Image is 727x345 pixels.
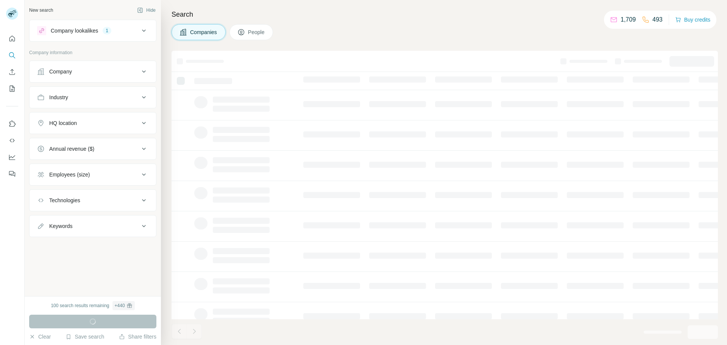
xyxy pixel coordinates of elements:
[49,145,94,153] div: Annual revenue ($)
[66,333,104,340] button: Save search
[132,5,161,16] button: Hide
[30,191,156,209] button: Technologies
[652,15,663,24] p: 493
[29,333,51,340] button: Clear
[190,28,218,36] span: Companies
[30,88,156,106] button: Industry
[675,14,710,25] button: Buy credits
[6,167,18,181] button: Feedback
[6,32,18,45] button: Quick start
[51,27,98,34] div: Company lookalikes
[621,15,636,24] p: 1,709
[103,27,111,34] div: 1
[29,7,53,14] div: New search
[119,333,156,340] button: Share filters
[30,114,156,132] button: HQ location
[49,222,72,230] div: Keywords
[172,9,718,20] h4: Search
[49,68,72,75] div: Company
[49,171,90,178] div: Employees (size)
[6,117,18,131] button: Use Surfe on LinkedIn
[29,49,156,56] p: Company information
[30,217,156,235] button: Keywords
[6,150,18,164] button: Dashboard
[30,140,156,158] button: Annual revenue ($)
[49,94,68,101] div: Industry
[6,65,18,79] button: Enrich CSV
[6,82,18,95] button: My lists
[49,197,80,204] div: Technologies
[51,301,134,310] div: 100 search results remaining
[6,134,18,147] button: Use Surfe API
[49,119,77,127] div: HQ location
[248,28,265,36] span: People
[30,22,156,40] button: Company lookalikes1
[115,302,125,309] div: + 440
[6,48,18,62] button: Search
[30,62,156,81] button: Company
[30,165,156,184] button: Employees (size)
